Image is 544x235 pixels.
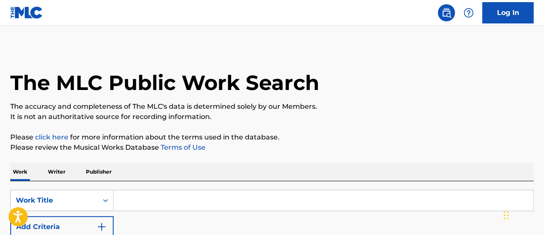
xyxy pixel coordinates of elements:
p: Writer [45,163,68,181]
img: 9d2ae6d4665cec9f34b9.svg [97,222,107,232]
img: search [441,8,452,18]
p: Work [10,163,30,181]
div: Drag [504,203,509,228]
img: help [464,8,474,18]
p: Publisher [83,163,114,181]
a: Public Search [438,4,455,21]
iframe: Chat Widget [501,194,544,235]
a: click here [35,133,68,141]
p: The accuracy and completeness of The MLC's data is determined solely by our Members. [10,102,534,112]
p: It is not an authoritative source for recording information. [10,112,534,122]
a: Terms of Use [159,143,206,151]
img: MLC Logo [10,6,43,19]
p: Please review the Musical Works Database [10,142,534,153]
p: Please for more information about the terms used in the database. [10,132,534,142]
div: Help [460,4,477,21]
h1: The MLC Public Work Search [10,70,319,96]
a: Log In [482,2,534,23]
div: Work Title [16,195,93,206]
